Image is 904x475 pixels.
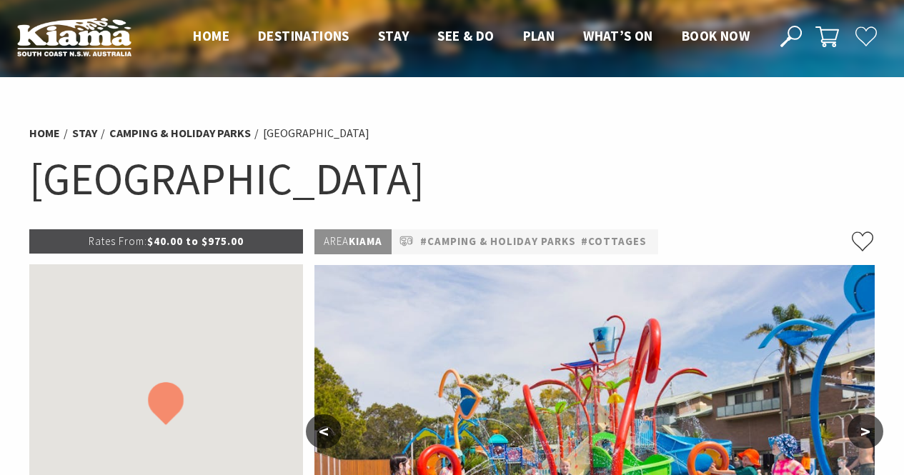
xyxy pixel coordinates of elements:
[314,229,392,254] p: Kiama
[29,229,304,254] p: $40.00 to $975.00
[89,234,147,248] span: Rates From:
[583,27,653,44] span: What’s On
[29,126,60,141] a: Home
[420,233,576,251] a: #Camping & Holiday Parks
[179,25,764,49] nav: Main Menu
[72,126,97,141] a: Stay
[29,150,875,208] h1: [GEOGRAPHIC_DATA]
[306,414,342,449] button: <
[263,124,369,143] li: [GEOGRAPHIC_DATA]
[437,27,494,44] span: See & Do
[109,126,251,141] a: Camping & Holiday Parks
[324,234,349,248] span: Area
[378,27,409,44] span: Stay
[682,27,750,44] span: Book now
[193,27,229,44] span: Home
[848,414,883,449] button: >
[581,233,647,251] a: #Cottages
[258,27,349,44] span: Destinations
[17,17,131,56] img: Kiama Logo
[523,27,555,44] span: Plan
